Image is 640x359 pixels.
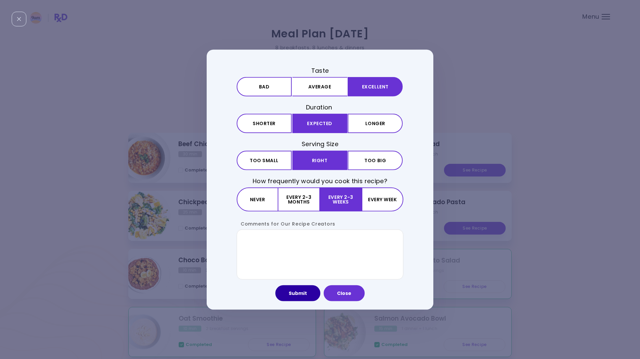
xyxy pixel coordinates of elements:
[237,140,403,148] h3: Serving Size
[364,158,386,162] span: Too big
[237,114,292,133] button: Shorter
[292,150,347,170] button: Right
[348,77,403,96] button: Excellent
[250,158,279,162] span: Too small
[275,285,320,301] button: Submit
[237,220,335,227] label: Comments for Our Recipe Creators
[324,285,365,301] button: Close
[237,103,403,111] h3: Duration
[292,114,347,133] button: Expected
[237,176,403,185] h3: How frequently would you cook this recipe?
[320,187,361,211] button: Every 2-3 weeks
[237,150,292,170] button: Too small
[348,114,403,133] button: Longer
[237,77,292,96] button: Bad
[292,77,347,96] button: Average
[237,187,278,211] button: Never
[362,187,403,211] button: Every week
[278,187,320,211] button: Every 2-3 months
[237,66,403,75] h3: Taste
[12,12,26,26] div: Close
[348,150,403,170] button: Too big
